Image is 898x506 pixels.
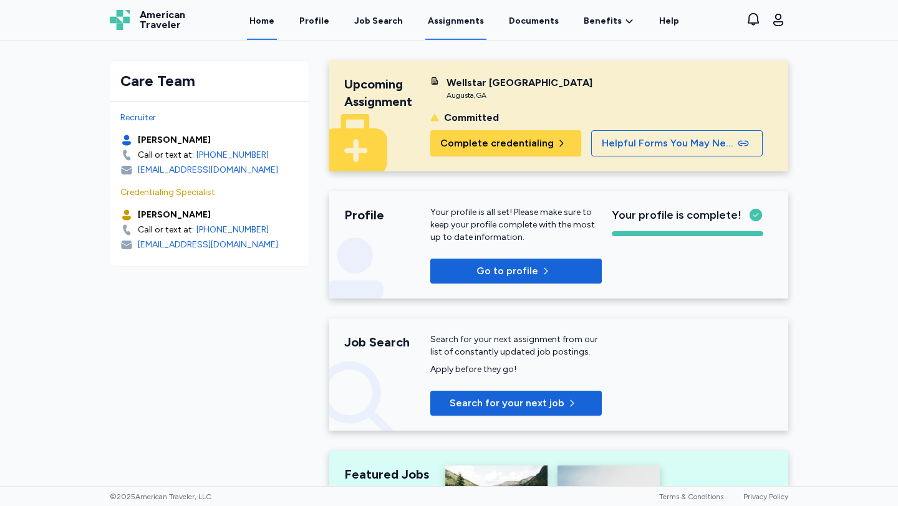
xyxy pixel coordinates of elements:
div: Recruiter [120,112,299,124]
img: Logo [110,10,130,30]
div: Wellstar [GEOGRAPHIC_DATA] [447,75,592,90]
a: [PHONE_NUMBER] [196,224,269,236]
a: Home [247,1,277,40]
button: Go to profile [430,259,602,284]
span: Your profile is complete! [612,206,741,224]
div: Call or text at: [138,224,194,236]
span: American Traveler [140,10,185,30]
div: Your profile is all set! Please make sure to keep your profile complete with the most up to date ... [430,206,602,244]
span: Search for your next job [450,396,564,411]
button: Helpful Forms You May Need [591,130,763,156]
div: [EMAIL_ADDRESS][DOMAIN_NAME] [138,239,278,251]
button: Search for your next job [430,391,602,416]
a: [PHONE_NUMBER] [196,149,269,161]
div: [PERSON_NAME] [138,134,211,146]
div: Featured Jobs [344,465,430,483]
div: Job Search [354,15,403,27]
div: Call or text at: [138,149,194,161]
div: [EMAIL_ADDRESS][DOMAIN_NAME] [138,164,278,176]
span: © 2025 American Traveler, LLC [110,492,211,502]
a: Privacy Policy [743,492,788,501]
div: Job Search [344,333,430,351]
div: Augusta , GA [447,90,592,100]
span: Benefits [584,15,622,27]
div: Apply before they go! [430,363,602,376]
div: Upcoming Assignment [344,75,430,110]
span: Helpful Forms You May Need [602,136,735,151]
span: Go to profile [476,264,538,279]
div: Credentialing Specialist [120,186,299,199]
a: Terms & Conditions [659,492,723,501]
div: Profile [344,206,430,224]
div: Search for your next assignment from our list of constantly updated job postings. [430,333,602,358]
a: Benefits [584,15,634,27]
div: Care Team [120,71,299,91]
span: Complete credentialing [440,136,554,151]
a: Assignments [425,1,486,40]
button: Complete credentialing [430,130,581,156]
div: Committed [444,110,499,125]
div: [PERSON_NAME] [138,209,211,221]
